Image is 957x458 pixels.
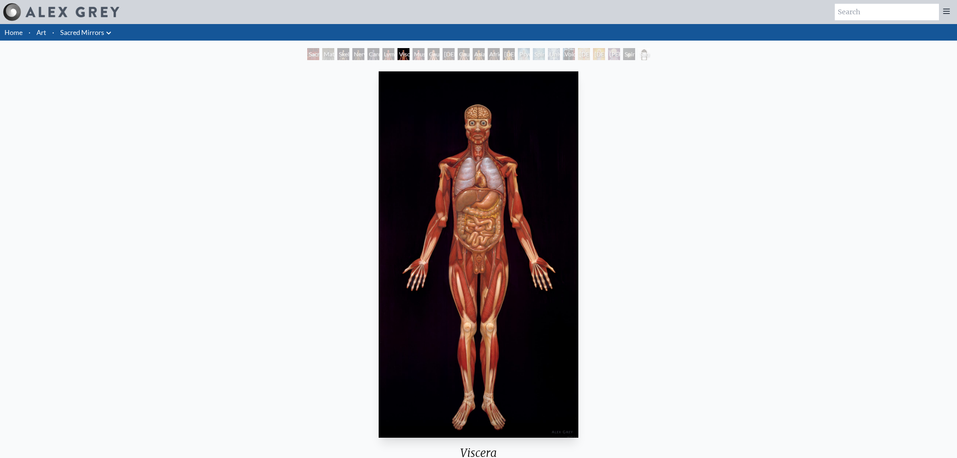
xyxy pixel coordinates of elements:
[428,48,440,60] div: Caucasian Woman
[307,48,319,60] div: Sacred Mirrors Room, [GEOGRAPHIC_DATA]
[60,27,104,38] a: Sacred Mirrors
[379,71,578,438] img: 6-Viscera-1979-Alex-Grey-watermarked.jpg
[26,24,33,41] li: ·
[5,28,23,36] a: Home
[473,48,485,60] div: Asian Man
[36,27,46,38] a: Art
[443,48,455,60] div: [DEMOGRAPHIC_DATA] Woman
[397,48,409,60] div: Viscera
[835,4,939,20] input: Search
[518,48,530,60] div: Psychic Energy System
[367,48,379,60] div: Cardiovascular System
[638,48,650,60] div: Sacred Mirrors Frame
[533,48,545,60] div: Spiritual Energy System
[623,48,635,60] div: Spiritual World
[488,48,500,60] div: African Man
[608,48,620,60] div: [PERSON_NAME]
[49,24,57,41] li: ·
[548,48,560,60] div: Universal Mind Lattice
[382,48,394,60] div: Lymphatic System
[322,48,334,60] div: Material World
[563,48,575,60] div: Void Clear Light
[578,48,590,60] div: [DEMOGRAPHIC_DATA]
[337,48,349,60] div: Skeletal System
[503,48,515,60] div: [DEMOGRAPHIC_DATA] Woman
[413,48,425,60] div: Muscle System
[458,48,470,60] div: Caucasian Man
[593,48,605,60] div: [DEMOGRAPHIC_DATA]
[352,48,364,60] div: Nervous System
